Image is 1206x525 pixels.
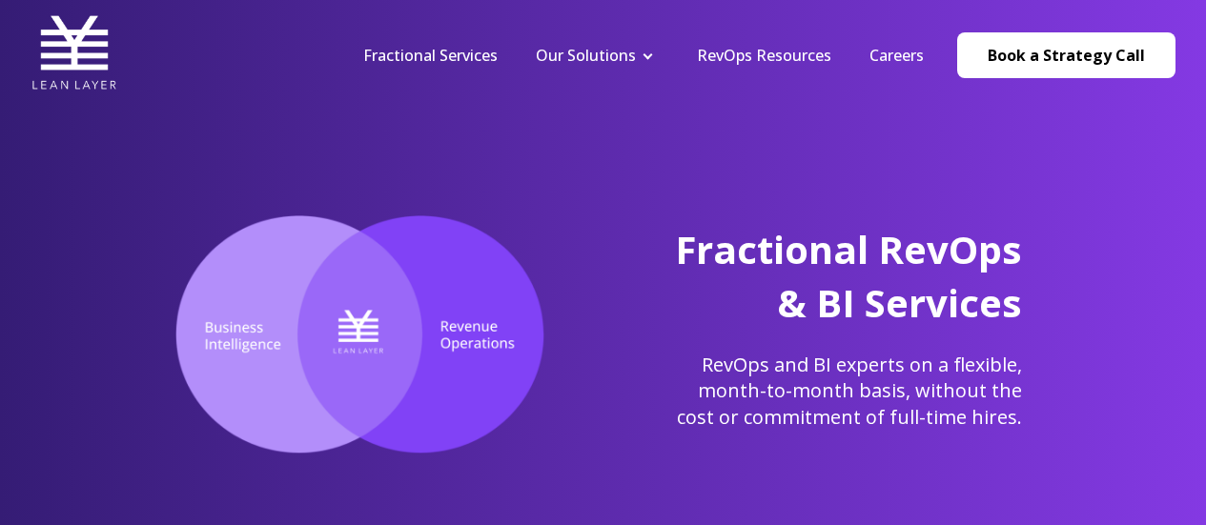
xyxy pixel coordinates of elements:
img: Lean Layer Logo [31,10,117,95]
a: Fractional Services [363,45,498,66]
a: Careers [869,45,924,66]
a: RevOps Resources [697,45,831,66]
span: RevOps and BI experts on a flexible, month-to-month basis, without the cost or commitment of full... [677,352,1022,430]
span: Fractional RevOps & BI Services [675,223,1022,329]
a: Book a Strategy Call [957,32,1175,78]
a: Our Solutions [536,45,636,66]
div: Navigation Menu [344,45,943,66]
img: Lean Layer, the intersection of RevOps and Business Intelligence [146,214,574,455]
